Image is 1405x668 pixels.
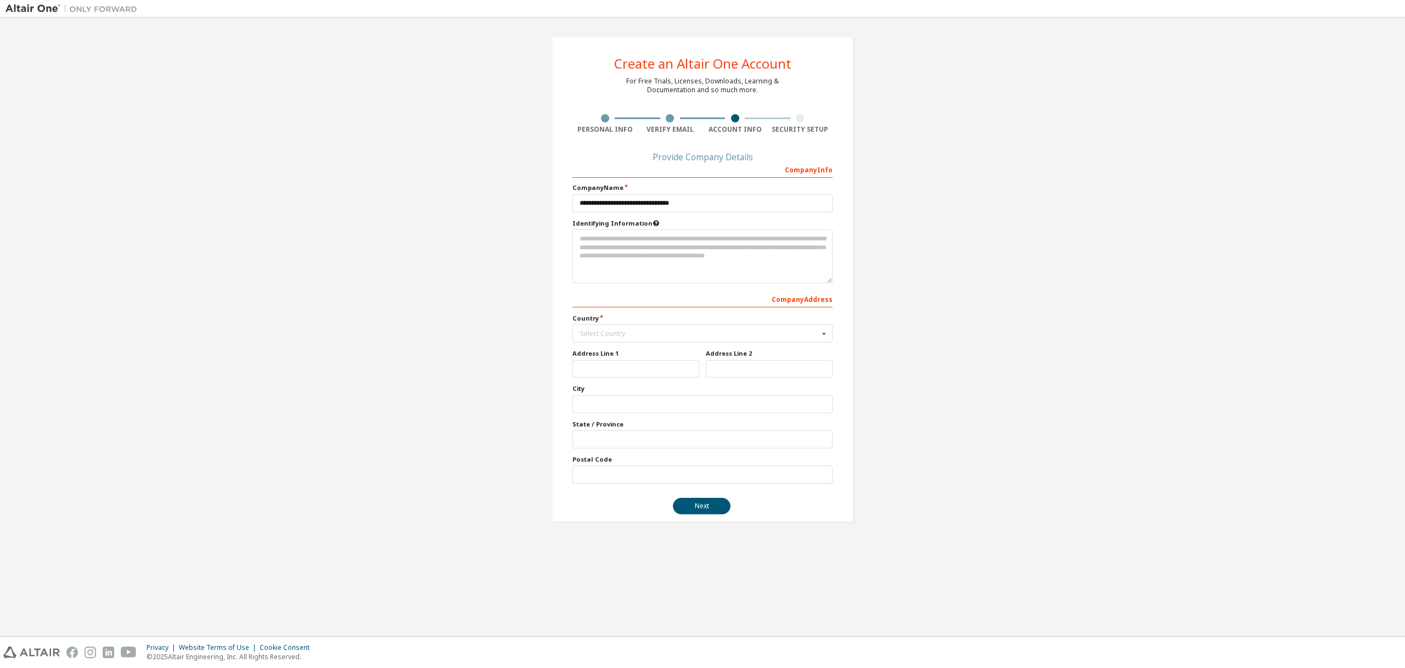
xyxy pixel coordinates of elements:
[121,647,137,658] img: youtube.svg
[85,647,96,658] img: instagram.svg
[103,647,114,658] img: linkedin.svg
[572,290,833,307] div: Company Address
[768,125,833,134] div: Security Setup
[706,349,833,358] label: Address Line 2
[572,160,833,178] div: Company Info
[572,125,638,134] div: Personal Info
[572,219,833,228] label: Please provide any information that will help our support team identify your company. Email and n...
[614,57,791,70] div: Create an Altair One Account
[3,647,60,658] img: altair_logo.svg
[5,3,143,14] img: Altair One
[179,643,260,652] div: Website Terms of Use
[572,349,699,358] label: Address Line 1
[638,125,703,134] div: Verify Email
[580,330,819,337] div: Select Country
[572,154,833,160] div: Provide Company Details
[572,183,833,192] label: Company Name
[147,652,316,661] p: © 2025 Altair Engineering, Inc. All Rights Reserved.
[572,455,833,464] label: Postal Code
[572,420,833,429] label: State / Province
[626,77,779,94] div: For Free Trials, Licenses, Downloads, Learning & Documentation and so much more.
[702,125,768,134] div: Account Info
[147,643,179,652] div: Privacy
[66,647,78,658] img: facebook.svg
[572,384,833,393] label: City
[673,498,730,514] button: Next
[572,314,833,323] label: Country
[260,643,316,652] div: Cookie Consent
